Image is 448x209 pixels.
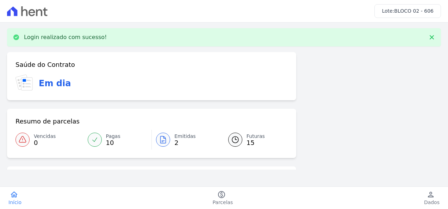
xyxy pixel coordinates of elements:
i: paid [217,190,226,199]
a: Pagas 10 [83,130,152,150]
span: Dados [424,199,440,206]
span: 10 [106,140,120,146]
a: Vencidas 0 [15,130,83,150]
h3: Saúde do Contrato [15,61,75,69]
span: 2 [174,140,196,146]
a: personDados [416,190,448,206]
i: person [427,190,435,199]
span: Início [8,199,21,206]
h3: Em dia [39,77,71,90]
span: Futuras [247,133,265,140]
a: paidParcelas [204,190,242,206]
a: Futuras 15 [220,130,288,150]
span: Emitidas [174,133,196,140]
h3: Lote: [382,7,434,15]
p: Login realizado com sucesso! [24,34,107,41]
a: Emitidas 2 [152,130,220,150]
i: home [10,190,18,199]
span: BLOCO 02 - 606 [394,8,434,14]
span: Parcelas [213,199,233,206]
span: 15 [247,140,265,146]
span: Pagas [106,133,120,140]
h3: Resumo de parcelas [15,117,80,126]
span: 0 [34,140,56,146]
span: Vencidas [34,133,56,140]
